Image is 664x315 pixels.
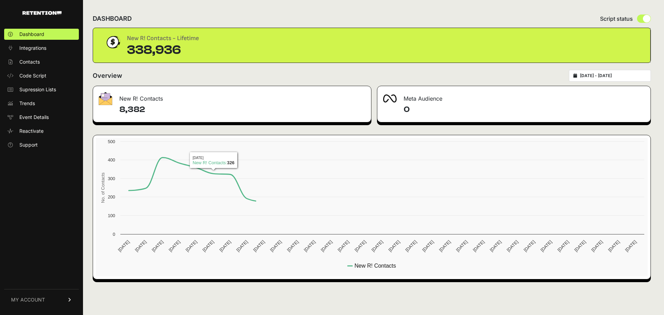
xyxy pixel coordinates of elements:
span: Trends [19,100,35,107]
div: New R! Contacts [93,86,371,107]
text: 100 [108,213,115,218]
h2: Overview [93,71,122,81]
h2: DASHBOARD [93,14,132,24]
a: Trends [4,98,79,109]
div: New R! Contacts - Lifetime [127,34,199,43]
text: [DATE] [455,239,469,253]
a: MY ACCOUNT [4,289,79,310]
a: Dashboard [4,29,79,40]
text: [DATE] [235,239,249,253]
a: Contacts [4,56,79,67]
a: Support [4,139,79,150]
text: 200 [108,194,115,200]
text: [DATE] [539,239,553,253]
a: Supression Lists [4,84,79,95]
text: [DATE] [438,239,452,253]
text: [DATE] [353,239,367,253]
text: [DATE] [134,239,147,253]
text: [DATE] [370,239,384,253]
div: 338,936 [127,43,199,57]
text: [DATE] [219,239,232,253]
text: [DATE] [421,239,435,253]
text: [DATE] [387,239,401,253]
text: New R! Contacts [354,263,396,269]
text: 300 [108,176,115,181]
text: 400 [108,157,115,163]
text: [DATE] [269,239,283,253]
span: Dashboard [19,31,44,38]
h4: 8,382 [119,104,366,115]
text: [DATE] [117,239,130,253]
img: dollar-coin-05c43ed7efb7bc0c12610022525b4bbbb207c7efeef5aecc26f025e68dcafac9.png [104,34,121,51]
text: [DATE] [151,239,164,253]
text: [DATE] [168,239,181,253]
h4: 0 [404,104,645,115]
a: Event Details [4,112,79,123]
span: Integrations [19,45,46,52]
text: [DATE] [286,239,299,253]
span: Code Script [19,72,46,79]
text: No. of Contacts [100,173,105,203]
img: Retention.com [22,11,62,15]
span: MY ACCOUNT [11,296,45,303]
text: [DATE] [185,239,198,253]
img: fa-meta-2f981b61bb99beabf952f7030308934f19ce035c18b003e963880cc3fabeebb7.png [383,94,397,103]
a: Reactivate [4,126,79,137]
span: Contacts [19,58,40,65]
span: Reactivate [19,128,44,135]
text: [DATE] [489,239,502,253]
img: fa-envelope-19ae18322b30453b285274b1b8af3d052b27d846a4fbe8435d1a52b978f639a2.png [99,92,112,105]
text: [DATE] [573,239,587,253]
text: 0 [113,232,115,237]
text: [DATE] [523,239,536,253]
text: [DATE] [556,239,570,253]
text: [DATE] [202,239,215,253]
span: Event Details [19,114,49,121]
a: Code Script [4,70,79,81]
a: Integrations [4,43,79,54]
text: [DATE] [590,239,604,253]
text: [DATE] [607,239,621,253]
text: [DATE] [252,239,266,253]
text: 500 [108,139,115,144]
span: Script status [600,15,633,23]
text: [DATE] [303,239,316,253]
text: [DATE] [404,239,418,253]
text: [DATE] [337,239,350,253]
div: Meta Audience [377,86,651,107]
span: Support [19,141,38,148]
span: Supression Lists [19,86,56,93]
text: [DATE] [624,239,637,253]
text: [DATE] [506,239,519,253]
text: [DATE] [472,239,486,253]
text: [DATE] [320,239,333,253]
